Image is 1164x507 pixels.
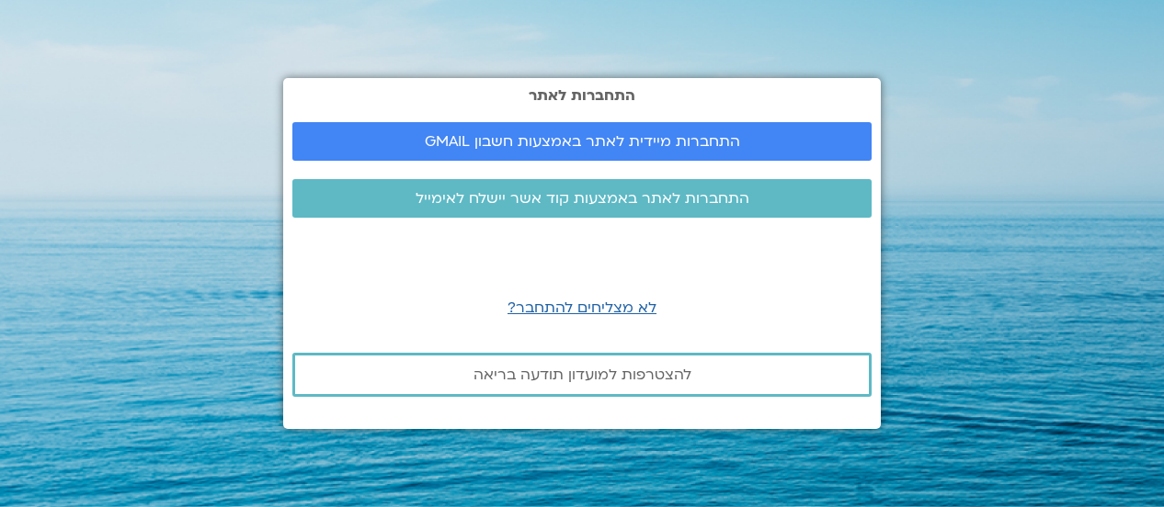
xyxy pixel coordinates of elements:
[425,133,740,150] span: התחברות מיידית לאתר באמצעות חשבון GMAIL
[292,353,872,397] a: להצטרפות למועדון תודעה בריאה
[416,190,749,207] span: התחברות לאתר באמצעות קוד אשר יישלח לאימייל
[292,179,872,218] a: התחברות לאתר באמצעות קוד אשר יישלח לאימייל
[292,122,872,161] a: התחברות מיידית לאתר באמצעות חשבון GMAIL
[474,366,691,383] span: להצטרפות למועדון תודעה בריאה
[508,298,656,318] a: לא מצליחים להתחבר?
[292,87,872,104] h2: התחברות לאתר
